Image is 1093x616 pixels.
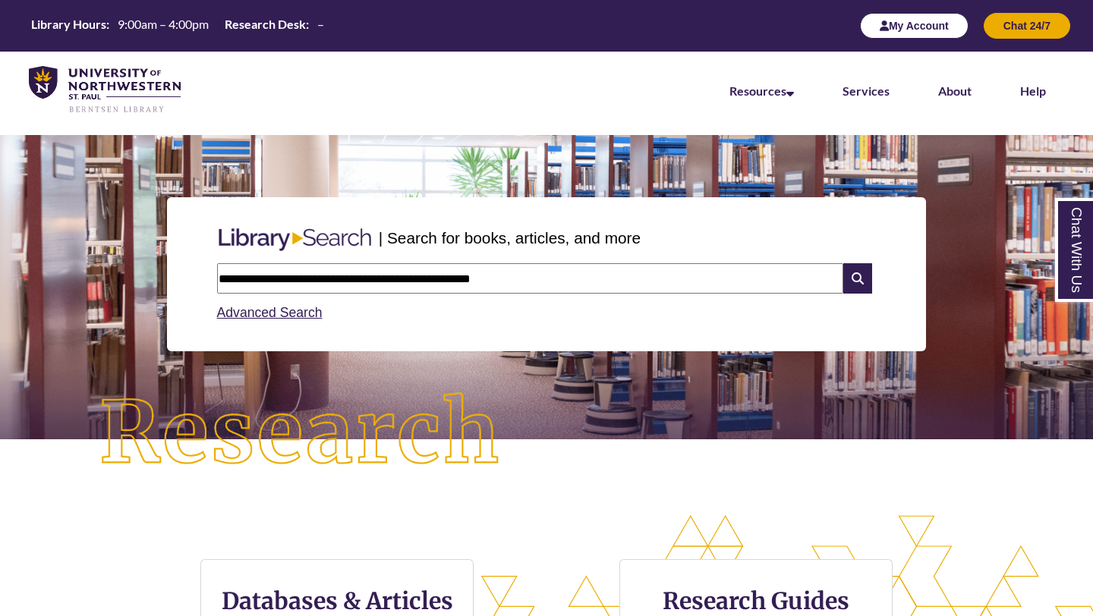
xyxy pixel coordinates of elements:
th: Library Hours: [25,16,112,33]
h3: Databases & Articles [213,586,461,615]
a: Advanced Search [217,305,323,320]
a: About [938,83,972,98]
span: 9:00am – 4:00pm [118,17,209,31]
button: Chat 24/7 [984,13,1070,39]
h3: Research Guides [632,586,880,615]
span: – [317,17,324,31]
img: UNWSP Library Logo [29,66,181,114]
img: Libary Search [211,222,379,257]
a: My Account [860,19,969,32]
a: Help [1020,83,1046,98]
table: Hours Today [25,16,330,35]
i: Search [843,263,872,294]
p: | Search for books, articles, and more [379,226,641,250]
button: My Account [860,13,969,39]
a: Chat 24/7 [984,19,1070,32]
a: Services [843,83,890,98]
img: Research [55,348,546,519]
a: Resources [729,83,794,98]
a: Hours Today [25,16,330,36]
th: Research Desk: [219,16,311,33]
